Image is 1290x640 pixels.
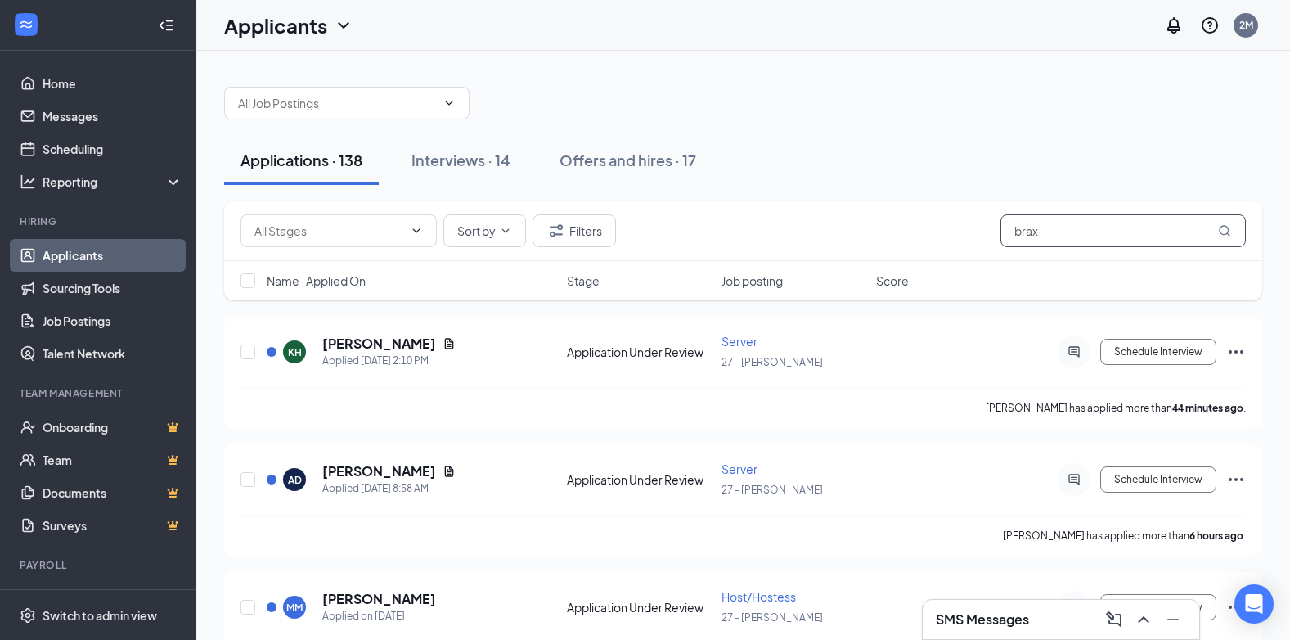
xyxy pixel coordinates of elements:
[1064,473,1084,486] svg: ActiveChat
[546,221,566,241] svg: Filter
[43,133,182,165] a: Scheduling
[721,462,757,476] span: Server
[1163,610,1183,629] svg: Minimize
[238,94,436,112] input: All Job Postings
[288,473,302,487] div: AD
[1100,594,1216,620] button: Schedule Interview
[288,345,302,359] div: KH
[499,224,512,237] svg: ChevronDown
[936,611,1029,629] h3: SMS Messages
[43,67,182,100] a: Home
[1189,530,1243,542] b: 6 hours ago
[158,17,174,34] svg: Collapse
[43,411,182,444] a: OnboardingCrown
[43,607,157,624] div: Switch to admin view
[443,97,456,110] svg: ChevronDown
[1164,16,1184,35] svg: Notifications
[443,465,456,478] svg: Document
[1160,606,1186,633] button: Minimize
[1234,584,1274,624] div: Open Intercom Messenger
[1226,597,1246,617] svg: Ellipses
[43,444,182,476] a: TeamCrown
[443,337,456,350] svg: Document
[1100,466,1216,493] button: Schedule Interview
[18,16,34,33] svg: WorkstreamLogo
[322,462,436,480] h5: [PERSON_NAME]
[1101,606,1127,633] button: ComposeMessage
[267,273,366,289] span: Name · Applied On
[20,558,179,572] div: Payroll
[43,337,182,370] a: Talent Network
[1064,345,1084,358] svg: ActiveChat
[20,174,36,190] svg: Analysis
[20,386,179,400] div: Team Management
[1130,606,1157,633] button: ChevronUp
[876,273,909,289] span: Score
[560,150,696,170] div: Offers and hires · 17
[20,607,36,624] svg: Settings
[1226,342,1246,362] svg: Ellipses
[43,509,182,542] a: SurveysCrown
[1000,214,1246,247] input: Search in applications
[43,272,182,304] a: Sourcing Tools
[43,100,182,133] a: Messages
[721,589,796,604] span: Host/Hostess
[567,344,712,360] div: Application Under Review
[1100,339,1216,365] button: Schedule Interview
[721,484,823,496] span: 27 - [PERSON_NAME]
[1218,224,1231,237] svg: MagnifyingGlass
[1226,470,1246,489] svg: Ellipses
[322,480,456,497] div: Applied [DATE] 8:58 AM
[721,273,783,289] span: Job posting
[322,353,456,369] div: Applied [DATE] 2:10 PM
[457,225,496,237] span: Sort by
[322,608,436,624] div: Applied on [DATE]
[986,401,1246,415] p: [PERSON_NAME] has applied more than .
[567,471,712,488] div: Application Under Review
[1239,18,1253,32] div: 2M
[240,150,362,170] div: Applications · 138
[567,599,712,615] div: Application Under Review
[410,224,423,237] svg: ChevronDown
[721,611,823,624] span: 27 - [PERSON_NAME]
[322,590,436,608] h5: [PERSON_NAME]
[254,222,403,240] input: All Stages
[224,11,327,39] h1: Applicants
[567,273,600,289] span: Stage
[43,239,182,272] a: Applicants
[43,476,182,509] a: DocumentsCrown
[1172,402,1243,414] b: 44 minutes ago
[533,214,616,247] button: Filter Filters
[411,150,510,170] div: Interviews · 14
[1134,610,1153,629] svg: ChevronUp
[1003,529,1246,543] p: [PERSON_NAME] has applied more than .
[43,174,183,190] div: Reporting
[1200,16,1220,35] svg: QuestionInfo
[721,356,823,368] span: 27 - [PERSON_NAME]
[43,304,182,337] a: Job Postings
[334,16,353,35] svg: ChevronDown
[43,583,182,615] a: PayrollCrown
[20,214,179,228] div: Hiring
[1104,610,1124,629] svg: ComposeMessage
[721,334,757,349] span: Server
[443,214,526,247] button: Sort byChevronDown
[286,601,303,615] div: MM
[322,335,436,353] h5: [PERSON_NAME]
